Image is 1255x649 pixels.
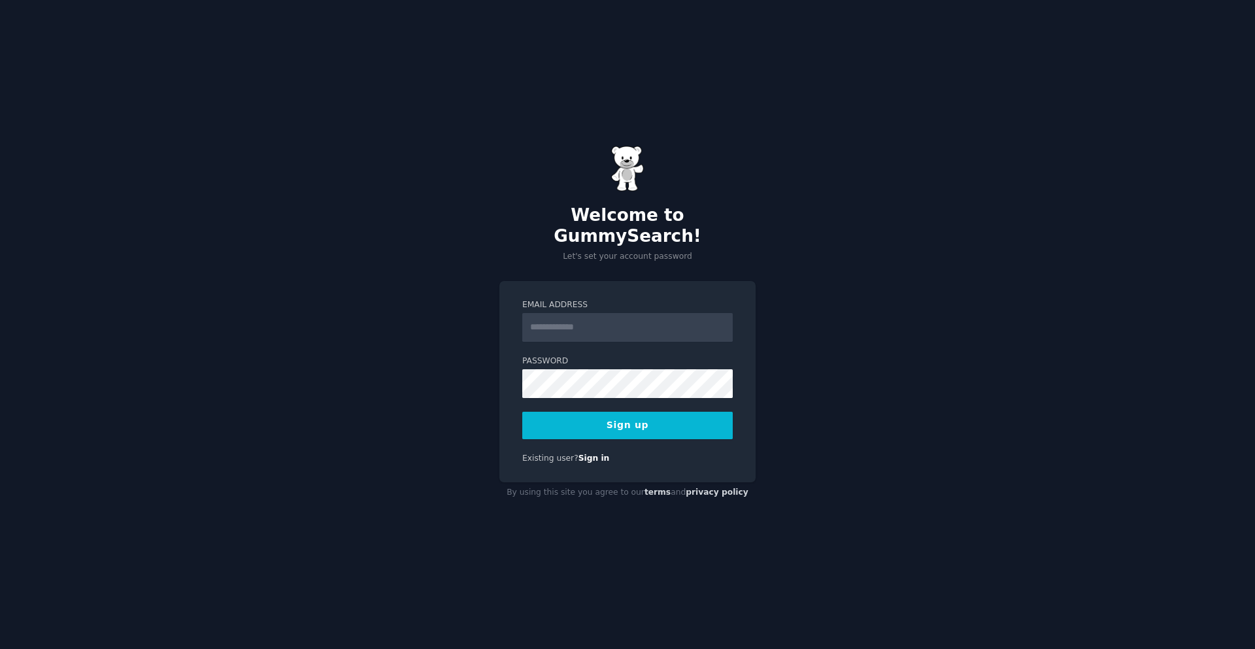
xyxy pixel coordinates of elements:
[499,205,756,246] h2: Welcome to GummySearch!
[611,146,644,191] img: Gummy Bear
[686,488,748,497] a: privacy policy
[522,356,733,367] label: Password
[499,251,756,263] p: Let's set your account password
[522,412,733,439] button: Sign up
[522,454,578,463] span: Existing user?
[578,454,610,463] a: Sign in
[499,482,756,503] div: By using this site you agree to our and
[522,299,733,311] label: Email Address
[644,488,671,497] a: terms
